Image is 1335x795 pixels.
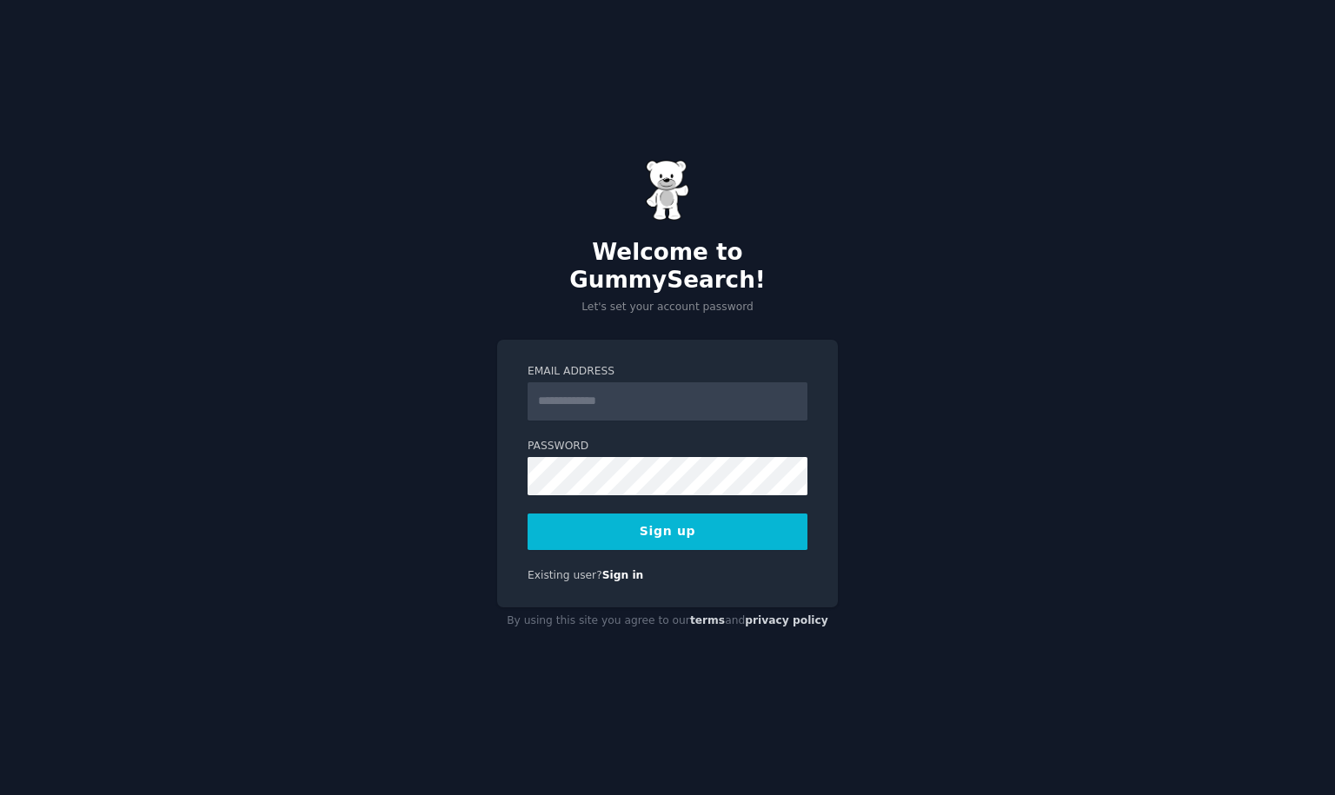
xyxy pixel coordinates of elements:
[646,160,689,221] img: Gummy Bear
[497,607,838,635] div: By using this site you agree to our and
[602,569,644,581] a: Sign in
[690,614,725,626] a: terms
[745,614,828,626] a: privacy policy
[528,364,807,380] label: Email Address
[497,239,838,294] h2: Welcome to GummySearch!
[528,513,807,550] button: Sign up
[497,300,838,315] p: Let's set your account password
[528,439,807,454] label: Password
[528,569,602,581] span: Existing user?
